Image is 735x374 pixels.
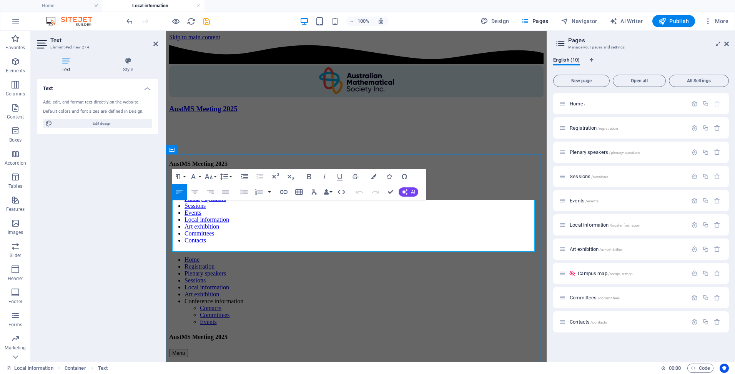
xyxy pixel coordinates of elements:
span: Click to open page [570,125,618,131]
div: Remove [714,149,720,155]
div: Events/events [567,198,687,203]
div: Art exhibition/art-exhibition [567,247,687,252]
button: save [202,17,211,26]
div: Remove [714,246,720,252]
p: Images [8,229,23,235]
span: Click to open page [570,246,624,252]
span: : [674,365,675,371]
button: Paragraph Format [172,169,187,184]
span: Edit design [55,119,150,128]
button: Align Right [203,184,218,200]
span: Click to open page [578,270,633,276]
button: Insert Link [276,184,291,200]
span: /sessions [591,175,608,179]
button: Strikethrough [348,169,363,184]
span: AI Writer [610,17,643,25]
div: Duplicate [702,125,709,131]
button: Colors [366,169,381,184]
button: Publish [652,15,695,27]
button: Special Characters [397,169,412,184]
p: Content [7,114,24,120]
div: Home/ [567,101,687,106]
span: Click to open page [570,101,585,107]
span: Design [481,17,509,25]
div: Settings [691,319,698,325]
span: /plenary-speakers [609,150,640,155]
p: Elements [6,68,25,74]
span: /art-exhibition [599,247,624,252]
h2: Text [50,37,158,44]
span: Click to open page [570,174,608,179]
div: Remove [714,125,720,131]
div: Settings [691,173,698,180]
button: Pages [518,15,551,27]
button: More [701,15,732,27]
span: Click to open page [570,222,640,228]
div: Duplicate [702,100,709,107]
div: Design (Ctrl+Alt+Y) [477,15,512,27]
h3: Element #ed-new-274 [50,44,143,51]
div: Campus map/campus-map [575,271,687,276]
button: Confirm (Ctrl+⏎) [383,184,398,200]
button: Ordered List [266,184,273,200]
button: Font Family [188,169,202,184]
button: Unordered List [237,184,251,200]
button: Undo (Ctrl+Z) [353,184,367,200]
div: Contacts/contacts [567,319,687,324]
button: Decrease Indent [253,169,267,184]
span: Click to open page [570,198,599,204]
p: Tables [8,183,22,189]
h4: Style [98,57,158,73]
button: Superscript [268,169,283,184]
span: Pages [521,17,548,25]
button: undo [125,17,134,26]
p: Accordion [5,160,26,166]
button: Underline (Ctrl+U) [333,169,347,184]
i: On resize automatically adjust zoom level to fit chosen device. [377,18,384,25]
button: Design [477,15,512,27]
div: Committees/committees [567,295,687,300]
div: Settings [691,246,698,252]
div: Settings [691,149,698,155]
span: Click to open page [570,319,607,325]
div: Settings [691,197,698,204]
h6: Session time [661,364,681,373]
div: Duplicate [702,173,709,180]
button: Align Justify [218,184,233,200]
span: Click to open page [570,149,640,155]
p: Header [8,275,23,282]
h2: Pages [568,37,729,44]
span: Code [691,364,710,373]
h4: Text [37,79,158,93]
i: Reload page [187,17,196,26]
button: Navigator [558,15,600,27]
span: /local-information [610,223,641,227]
div: Duplicate [702,222,709,228]
span: AI [411,190,415,194]
p: Favorites [5,45,25,51]
div: Plenary speakers/plenary-speakers [567,150,687,155]
p: Features [6,206,25,212]
span: Open all [616,78,662,83]
button: reload [186,17,196,26]
div: Duplicate [702,246,709,252]
div: Registration/registration [567,125,687,130]
span: New page [557,78,606,83]
div: The startpage cannot be deleted [714,100,720,107]
p: Slider [10,252,22,259]
button: Font Size [203,169,218,184]
span: Navigator [561,17,597,25]
div: Remove [714,197,720,204]
div: Remove [714,173,720,180]
button: Click here to leave preview mode and continue editing [171,17,180,26]
p: Forms [8,322,22,328]
div: Settings [691,294,698,301]
h6: 100% [358,17,370,26]
span: 00 00 [669,364,681,373]
div: Duplicate [702,270,709,277]
p: Boxes [9,137,22,143]
div: Remove [714,222,720,228]
button: AI [399,187,418,197]
button: New page [553,75,610,87]
button: Bold (Ctrl+B) [302,169,316,184]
